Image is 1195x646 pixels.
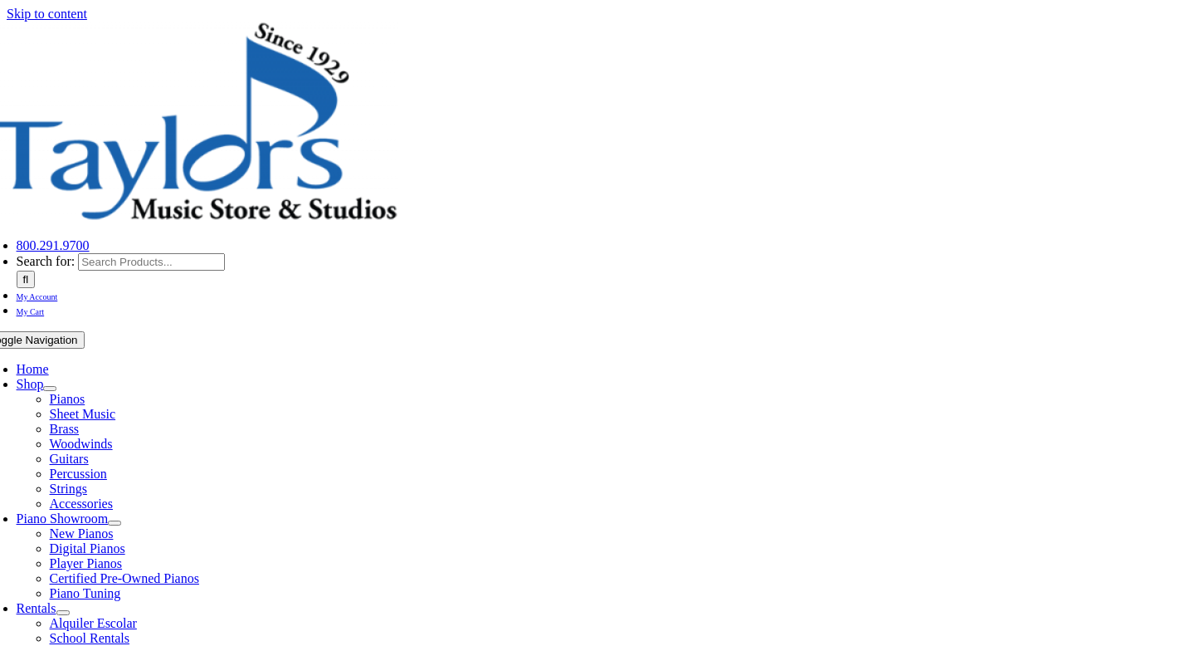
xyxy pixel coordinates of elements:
a: Woodwinds [50,437,113,451]
button: Open submenu of Shop [43,386,56,391]
a: Pianos [50,392,85,406]
a: Certified Pre-Owned Pianos [50,571,199,585]
a: My Cart [17,303,45,317]
a: Sheet Music [50,407,116,421]
a: School Rentals [50,631,129,645]
a: Player Pianos [50,556,123,570]
button: Open submenu of Rentals [56,610,70,615]
a: 800.291.9700 [17,238,90,252]
a: Piano Tuning [50,586,121,600]
a: Digital Pianos [50,541,125,555]
a: Rentals [17,601,56,615]
button: Open submenu of Piano Showroom [108,521,121,526]
a: Alquiler Escolar [50,616,137,630]
a: Piano Showroom [17,511,109,526]
input: Search Products... [78,253,225,271]
a: My Account [17,288,58,302]
a: Skip to content [7,7,87,21]
a: New Pianos [50,526,114,541]
a: Percussion [50,467,107,481]
a: Brass [50,422,80,436]
a: Accessories [50,497,113,511]
a: Shop [17,377,44,391]
input: Search [17,271,36,288]
a: Home [17,362,49,376]
a: Guitars [50,452,89,466]
span: Search for: [17,254,76,268]
a: Strings [50,482,87,496]
span: My Account [17,292,58,301]
span: My Cart [17,307,45,316]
